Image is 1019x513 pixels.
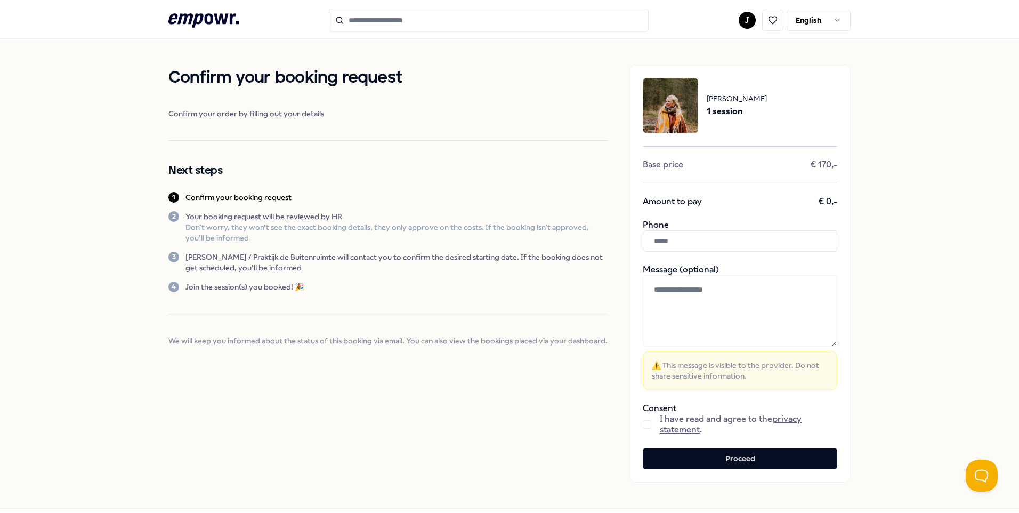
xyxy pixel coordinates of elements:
[168,162,608,179] h2: Next steps
[168,65,608,91] h1: Confirm your booking request
[168,192,179,203] div: 1
[818,196,837,207] span: € 0,-
[739,12,756,29] button: J
[185,282,304,292] p: Join the session(s) you booked! 🎉
[185,222,608,243] p: Don’t worry, they won’t see the exact booking details, they only approve on the costs. If the boo...
[810,159,837,170] span: € 170,-
[660,414,802,435] a: privacy statement
[660,414,837,435] span: I have read and agree to the .
[643,264,837,390] div: Message (optional)
[643,196,702,207] span: Amount to pay
[168,108,608,119] span: Confirm your order by filling out your details
[185,211,608,222] p: Your booking request will be reviewed by HR
[643,78,698,133] img: package image
[168,282,179,292] div: 4
[185,192,292,203] p: Confirm your booking request
[185,252,608,273] p: [PERSON_NAME] / Praktijk de Buitenruimte will contact you to confirm the desired starting date. I...
[966,460,998,492] iframe: Help Scout Beacon - Open
[707,105,767,118] span: 1 session
[643,159,683,170] span: Base price
[329,9,649,32] input: Search for products, categories or subcategories
[643,448,837,469] button: Proceed
[707,93,767,105] span: [PERSON_NAME]
[168,211,179,222] div: 2
[168,335,608,346] span: We will keep you informed about the status of this booking via email. You can also view the booki...
[643,220,837,252] div: Phone
[652,360,828,381] span: ⚠️ This message is visible to the provider. Do not share sensitive information.
[168,252,179,262] div: 3
[643,403,837,435] div: Consent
